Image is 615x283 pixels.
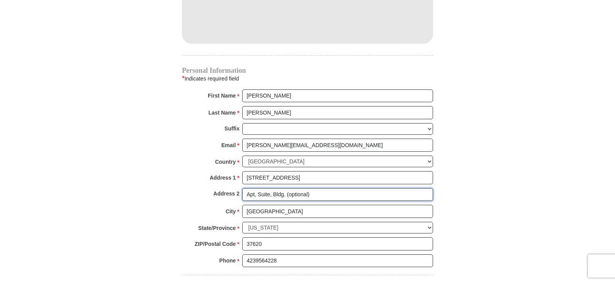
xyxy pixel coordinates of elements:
[209,107,236,118] strong: Last Name
[182,74,433,84] div: Indicates required field
[182,67,433,74] h4: Personal Information
[221,140,236,151] strong: Email
[219,255,236,266] strong: Phone
[226,206,236,217] strong: City
[215,156,236,167] strong: Country
[198,223,236,233] strong: State/Province
[224,123,240,134] strong: Suffix
[213,188,240,199] strong: Address 2
[195,238,236,249] strong: ZIP/Postal Code
[208,90,236,101] strong: First Name
[210,172,236,183] strong: Address 1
